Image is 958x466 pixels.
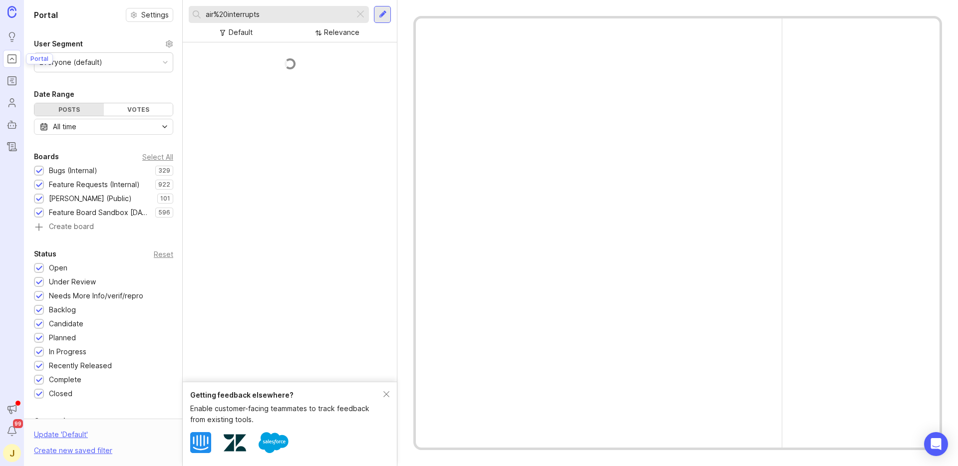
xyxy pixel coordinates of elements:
[34,223,173,232] a: Create board
[49,207,150,218] div: Feature Board Sandbox [DATE]
[49,318,83,329] div: Candidate
[190,432,211,453] img: Intercom logo
[34,151,59,163] div: Boards
[34,415,74,427] div: Companies
[34,88,74,100] div: Date Range
[3,444,21,462] button: J
[259,428,289,458] img: Salesforce logo
[141,10,169,20] span: Settings
[3,94,21,112] a: Users
[49,262,67,273] div: Open
[206,9,350,20] input: Search...
[160,195,170,203] p: 101
[154,251,173,257] div: Reset
[34,9,58,21] h1: Portal
[34,248,56,260] div: Status
[3,116,21,134] a: Autopilot
[3,28,21,46] a: Ideas
[30,55,48,63] p: Portal
[49,304,76,315] div: Backlog
[3,72,21,90] a: Roadmaps
[924,432,948,456] div: Open Intercom Messenger
[34,103,104,116] div: Posts
[49,165,97,176] div: Bugs (Internal)
[49,374,81,385] div: Complete
[13,419,23,428] span: 99
[224,432,246,454] img: Zendesk logo
[49,290,143,301] div: Needs More Info/verif/repro
[49,276,96,287] div: Under Review
[34,38,83,50] div: User Segment
[49,360,112,371] div: Recently Released
[142,154,173,160] div: Select All
[49,346,86,357] div: In Progress
[158,209,170,217] p: 596
[158,181,170,189] p: 922
[190,390,383,401] div: Getting feedback elsewhere?
[158,167,170,175] p: 329
[126,8,173,22] button: Settings
[34,445,112,456] div: Create new saved filter
[49,332,76,343] div: Planned
[324,27,359,38] div: Relevance
[7,6,16,17] img: Canny Home
[39,57,102,68] div: Everyone (default)
[104,103,173,116] div: Votes
[53,121,76,132] div: All time
[3,400,21,418] button: Announcements
[49,179,140,190] div: Feature Requests (Internal)
[3,422,21,440] button: Notifications
[190,403,383,425] div: Enable customer-facing teammates to track feedback from existing tools.
[49,388,72,399] div: Closed
[157,123,173,131] svg: toggle icon
[34,429,88,445] div: Update ' Default '
[3,50,21,68] a: Portal
[49,193,132,204] div: [PERSON_NAME] (Public)
[3,138,21,156] a: Changelog
[229,27,253,38] div: Default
